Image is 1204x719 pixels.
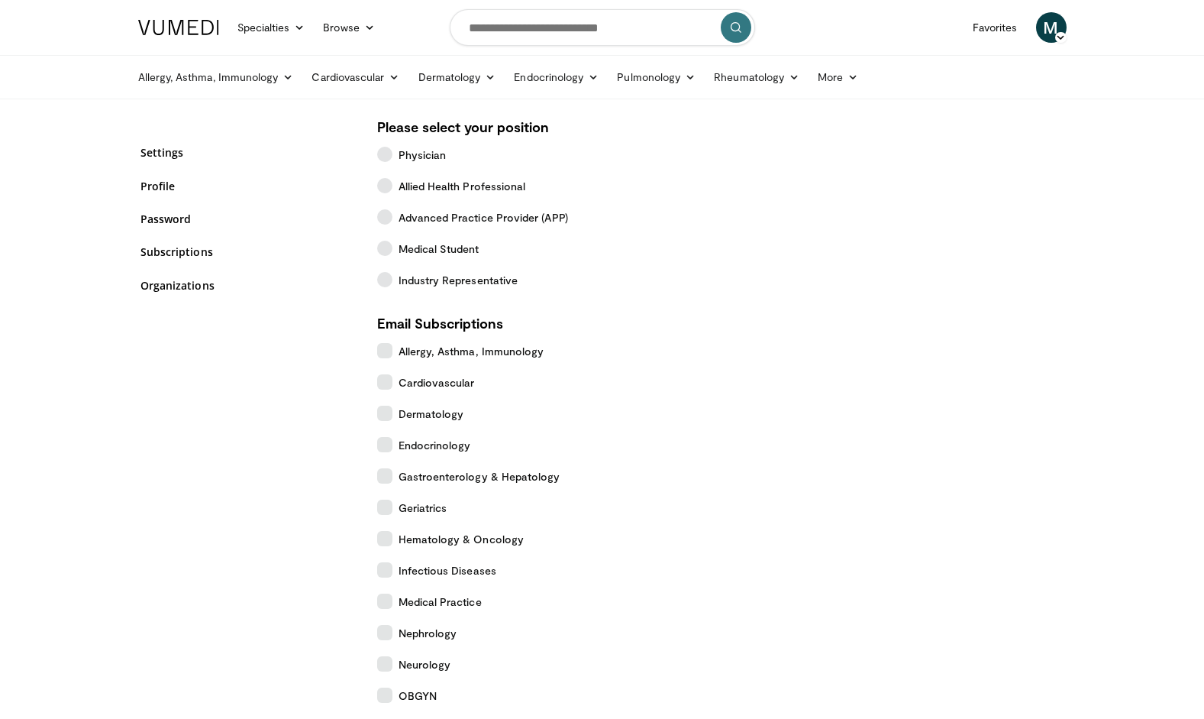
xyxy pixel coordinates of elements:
a: Rheumatology [705,62,809,92]
a: Pulmonology [608,62,705,92]
span: Physician [399,147,447,163]
span: Infectious Diseases [399,562,496,578]
span: Endocrinology [399,437,471,453]
span: Allergy, Asthma, Immunology [399,343,544,359]
span: Advanced Practice Provider (APP) [399,209,568,225]
span: Industry Representative [399,272,518,288]
a: Favorites [964,12,1027,43]
span: OBGYN [399,688,437,704]
img: VuMedi Logo [138,20,219,35]
span: Allied Health Professional [399,178,526,194]
span: Gastroenterology & Hepatology [399,468,560,484]
span: Neurology [399,656,451,672]
span: Dermatology [399,406,464,422]
input: Search topics, interventions [450,9,755,46]
a: Specialties [228,12,315,43]
a: Dermatology [409,62,505,92]
a: More [809,62,867,92]
strong: Please select your position [377,118,549,135]
strong: Email Subscriptions [377,315,503,332]
span: Nephrology [399,625,457,641]
a: Settings [140,144,354,160]
a: Endocrinology [505,62,608,92]
span: Medical Practice [399,594,482,610]
a: Browse [314,12,384,43]
a: Profile [140,178,354,194]
a: Allergy, Asthma, Immunology [129,62,303,92]
span: Cardiovascular [399,374,475,390]
span: Hematology & Oncology [399,531,524,547]
a: Subscriptions [140,244,354,260]
span: Geriatrics [399,500,447,516]
a: Cardiovascular [302,62,408,92]
a: Password [140,211,354,227]
span: Medical Student [399,241,479,257]
a: Organizations [140,277,354,293]
a: M [1036,12,1067,43]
